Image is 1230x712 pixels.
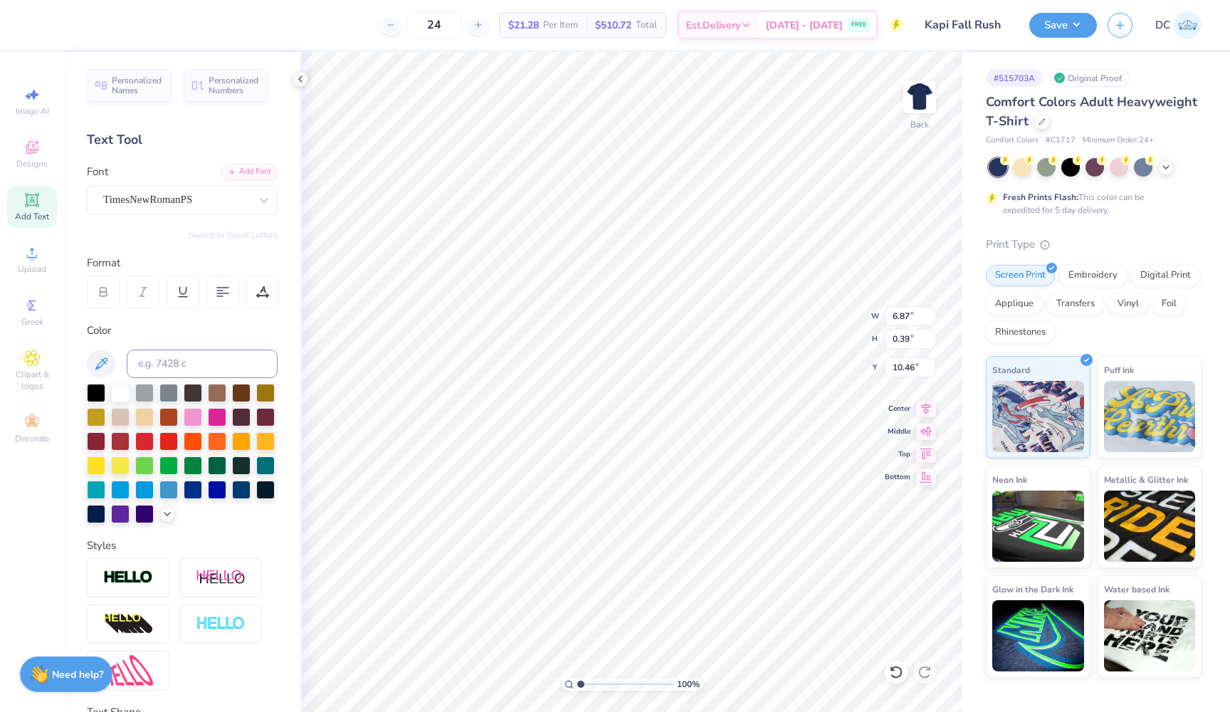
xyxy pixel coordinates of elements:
span: Minimum Order: 24 + [1083,135,1154,147]
img: Shadow [196,569,246,587]
div: Transfers [1047,293,1104,315]
span: Neon Ink [992,472,1027,487]
div: This color can be expedited for 5 day delivery. [1003,191,1178,216]
div: Vinyl [1108,293,1148,315]
span: Est. Delivery [686,18,740,33]
span: Comfort Colors Adult Heavyweight T-Shirt [986,93,1197,130]
span: DC [1155,17,1170,33]
div: Format [87,255,279,271]
strong: Fresh Prints Flash: [1003,192,1078,203]
span: Glow in the Dark Ink [992,582,1073,597]
span: Personalized Numbers [209,75,259,95]
div: Back [910,118,929,131]
span: Bottom [885,472,910,482]
button: Switch to Greek Letters [189,229,278,241]
img: Puff Ink [1104,381,1196,452]
span: Upload [18,263,46,275]
div: Text Tool [87,130,278,150]
span: Comfort Colors [986,135,1039,147]
div: Rhinestones [986,322,1055,343]
span: Middle [885,426,910,436]
div: # 515703A [986,69,1043,87]
img: Glow in the Dark Ink [992,600,1084,671]
span: Image AI [16,105,49,117]
span: Metallic & Glitter Ink [1104,472,1188,487]
span: 100 % [677,678,700,691]
img: Water based Ink [1104,600,1196,671]
img: Devyn Cooper [1174,11,1202,39]
span: Center [885,404,910,414]
span: $510.72 [595,18,631,33]
span: Puff Ink [1104,362,1134,377]
img: 3d Illusion [103,613,153,636]
input: Untitled Design [914,11,1019,39]
span: Total [636,18,657,33]
span: Standard [992,362,1030,377]
div: Add Font [221,164,278,180]
span: Personalized Names [112,75,162,95]
img: Standard [992,381,1084,452]
img: Stroke [103,570,153,586]
img: Neon Ink [992,491,1084,562]
div: Digital Print [1131,265,1200,286]
span: Designs [16,158,48,169]
span: FREE [851,20,866,30]
div: Color [87,323,278,339]
input: – – [406,12,462,38]
button: Save [1029,13,1097,38]
div: Embroidery [1059,265,1127,286]
span: Top [885,449,910,459]
img: Back [905,83,934,111]
div: Styles [87,538,278,554]
span: Add Text [15,211,49,222]
input: e.g. 7428 c [127,350,278,378]
div: Original Proof [1050,69,1130,87]
span: Per Item [543,18,578,33]
div: Applique [986,293,1043,315]
span: # C1717 [1046,135,1076,147]
span: $21.28 [508,18,539,33]
label: Font [87,164,108,180]
div: Foil [1152,293,1186,315]
img: Free Distort [103,655,153,686]
strong: Need help? [52,668,103,681]
span: [DATE] - [DATE] [766,18,843,33]
img: Metallic & Glitter Ink [1104,491,1196,562]
span: Water based Ink [1104,582,1169,597]
span: Clipart & logos [7,369,57,392]
img: Negative Space [196,616,246,632]
div: Print Type [986,236,1202,253]
a: DC [1155,11,1202,39]
span: Decorate [15,433,49,444]
div: Screen Print [986,265,1055,286]
span: Greek [21,316,43,328]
